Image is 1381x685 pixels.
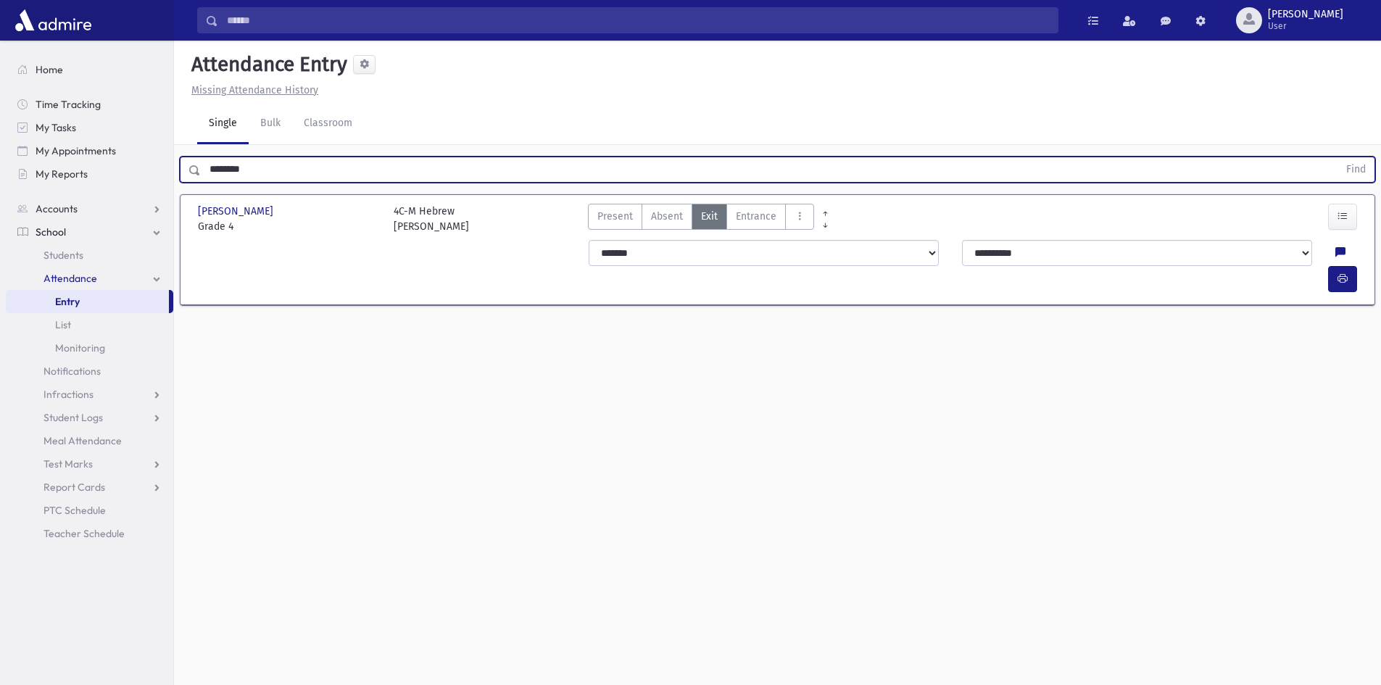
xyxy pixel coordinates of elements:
a: Report Cards [6,476,173,499]
span: Meal Attendance [43,434,122,447]
span: Attendance [43,272,97,285]
span: Accounts [36,202,78,215]
span: Grade 4 [198,219,379,234]
span: Entry [55,295,80,308]
a: Notifications [6,360,173,383]
span: [PERSON_NAME] [1268,9,1343,20]
span: Notifications [43,365,101,378]
a: Monitoring [6,336,173,360]
a: PTC Schedule [6,499,173,522]
span: Test Marks [43,457,93,470]
span: Student Logs [43,411,103,424]
a: Missing Attendance History [186,84,318,96]
span: School [36,225,66,238]
img: AdmirePro [12,6,95,35]
a: List [6,313,173,336]
span: Exit [701,209,718,224]
a: Entry [6,290,169,313]
span: My Reports [36,167,88,180]
span: List [55,318,71,331]
a: My Tasks [6,116,173,139]
a: Time Tracking [6,93,173,116]
a: Teacher Schedule [6,522,173,545]
a: Student Logs [6,406,173,429]
a: Classroom [292,104,364,144]
span: User [1268,20,1343,32]
a: My Reports [6,162,173,186]
a: Attendance [6,267,173,290]
span: Present [597,209,633,224]
u: Missing Attendance History [191,84,318,96]
a: My Appointments [6,139,173,162]
span: Teacher Schedule [43,527,125,540]
span: My Appointments [36,144,116,157]
span: My Tasks [36,121,76,134]
a: Infractions [6,383,173,406]
input: Search [218,7,1058,33]
div: AttTypes [588,204,814,234]
a: School [6,220,173,244]
a: Bulk [249,104,292,144]
a: Students [6,244,173,267]
span: Absent [651,209,683,224]
span: Students [43,249,83,262]
a: Single [197,104,249,144]
h5: Attendance Entry [186,52,347,77]
button: Find [1338,157,1374,182]
span: Report Cards [43,481,105,494]
a: Test Marks [6,452,173,476]
a: Meal Attendance [6,429,173,452]
span: [PERSON_NAME] [198,204,276,219]
div: 4C-M Hebrew [PERSON_NAME] [394,204,469,234]
a: Accounts [6,197,173,220]
span: Time Tracking [36,98,101,111]
span: Monitoring [55,341,105,354]
span: Infractions [43,388,94,401]
span: Entrance [736,209,776,224]
span: Home [36,63,63,76]
a: Home [6,58,173,81]
span: PTC Schedule [43,504,106,517]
